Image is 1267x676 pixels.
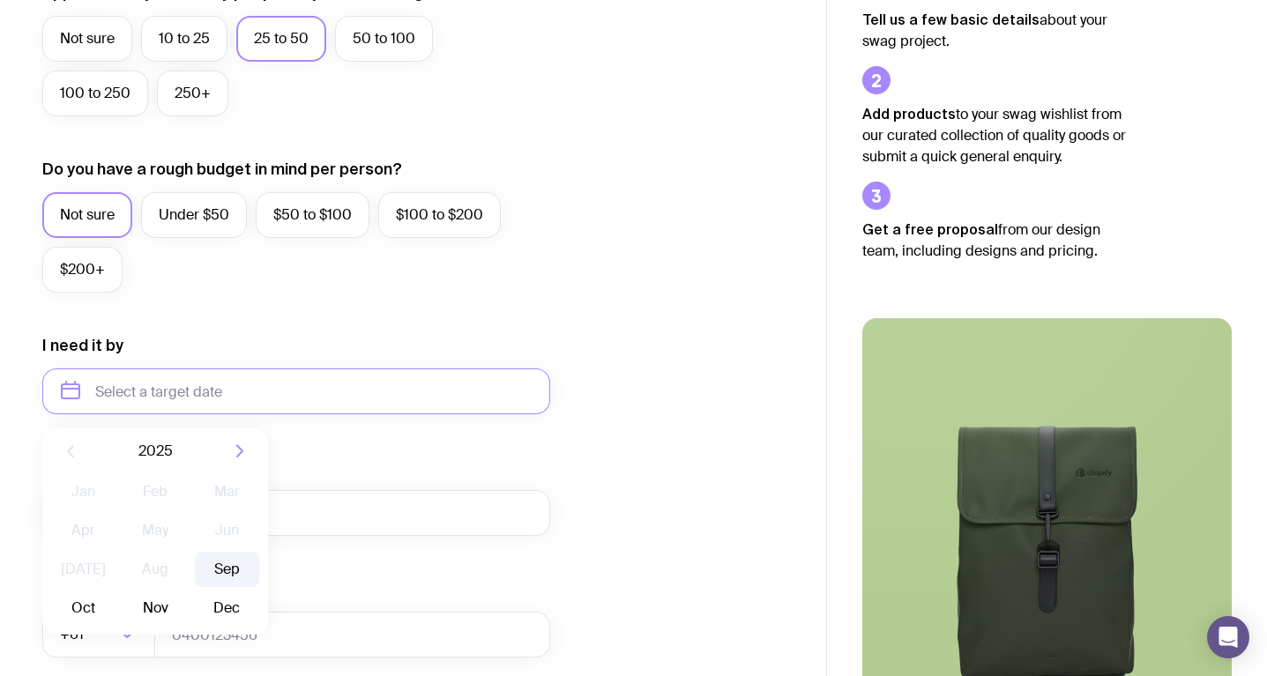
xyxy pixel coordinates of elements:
[236,16,326,62] label: 25 to 50
[862,221,998,237] strong: Get a free proposal
[862,9,1127,52] p: about your swag project.
[195,552,259,587] button: Sep
[51,552,116,587] button: [DATE]
[51,513,116,548] button: Apr
[42,247,123,293] label: $200+
[195,591,259,626] button: Dec
[862,11,1040,27] strong: Tell us a few basic details
[862,219,1127,262] p: from our design team, including designs and pricing.
[378,192,501,238] label: $100 to $200
[42,192,132,238] label: Not sure
[195,474,259,509] button: Mar
[1207,616,1249,658] div: Open Intercom Messenger
[42,612,155,657] div: Search for option
[51,591,116,626] button: Oct
[123,552,187,587] button: Aug
[51,474,116,509] button: Jan
[335,16,433,62] label: 50 to 100
[123,474,187,509] button: Feb
[42,71,148,116] label: 100 to 250
[154,612,550,657] input: 0400123456
[195,513,259,548] button: Jun
[141,192,247,238] label: Under $50
[42,335,123,356] label: I need it by
[123,513,187,548] button: May
[123,591,187,626] button: Nov
[138,441,173,462] span: 2025
[60,612,87,657] span: +61
[141,16,227,62] label: 10 to 25
[42,16,132,62] label: Not sure
[256,192,369,238] label: $50 to $100
[87,612,115,657] input: Search for option
[42,159,402,180] label: Do you have a rough budget in mind per person?
[862,103,1127,167] p: to your swag wishlist from our curated collection of quality goods or submit a quick general enqu...
[42,490,550,536] input: you@email.com
[157,71,228,116] label: 250+
[42,368,550,414] input: Select a target date
[862,106,956,122] strong: Add products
